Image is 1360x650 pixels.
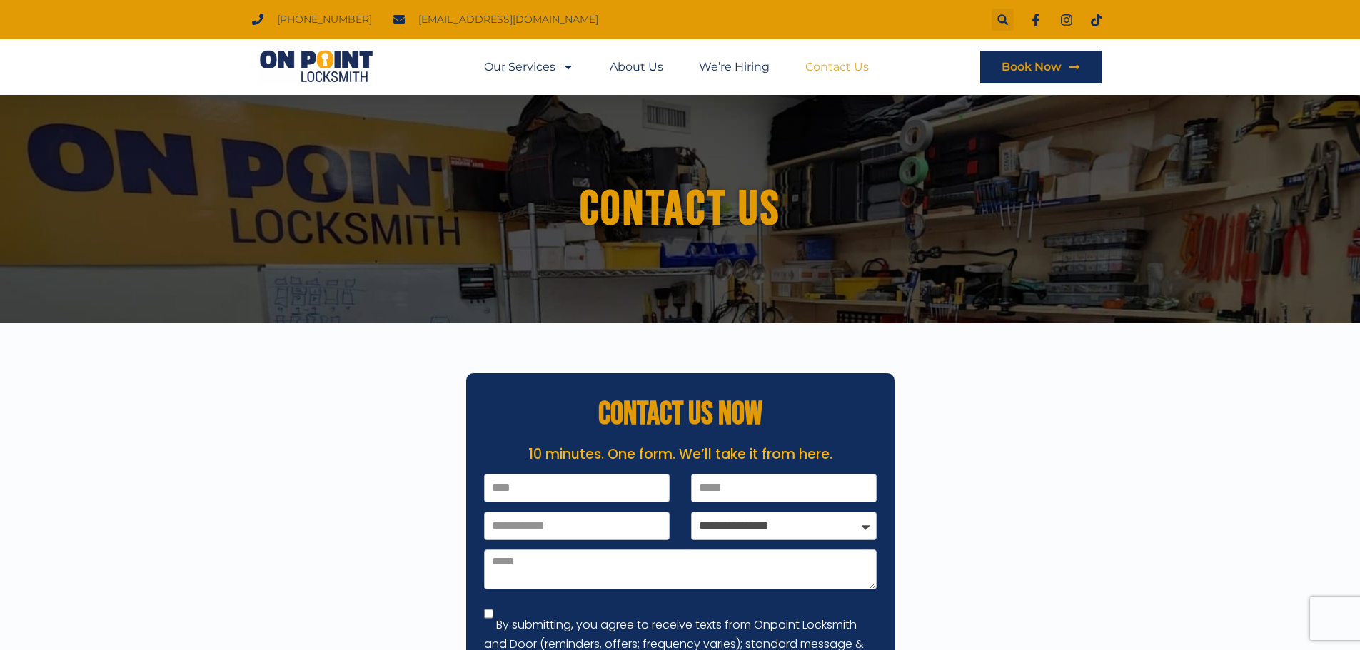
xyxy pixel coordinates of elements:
span: Book Now [1002,61,1062,73]
nav: Menu [484,51,869,83]
a: Contact Us [805,51,869,83]
p: 10 minutes. One form. We’ll take it from here. [473,445,887,465]
div: Search [992,9,1014,31]
span: [PHONE_NUMBER] [273,10,372,29]
a: About Us [610,51,663,83]
h2: CONTACT US NOW [473,398,887,430]
span: [EMAIL_ADDRESS][DOMAIN_NAME] [415,10,598,29]
a: Our Services [484,51,574,83]
h1: Contact us [281,183,1080,236]
a: Book Now [980,51,1102,83]
a: We’re Hiring [699,51,770,83]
